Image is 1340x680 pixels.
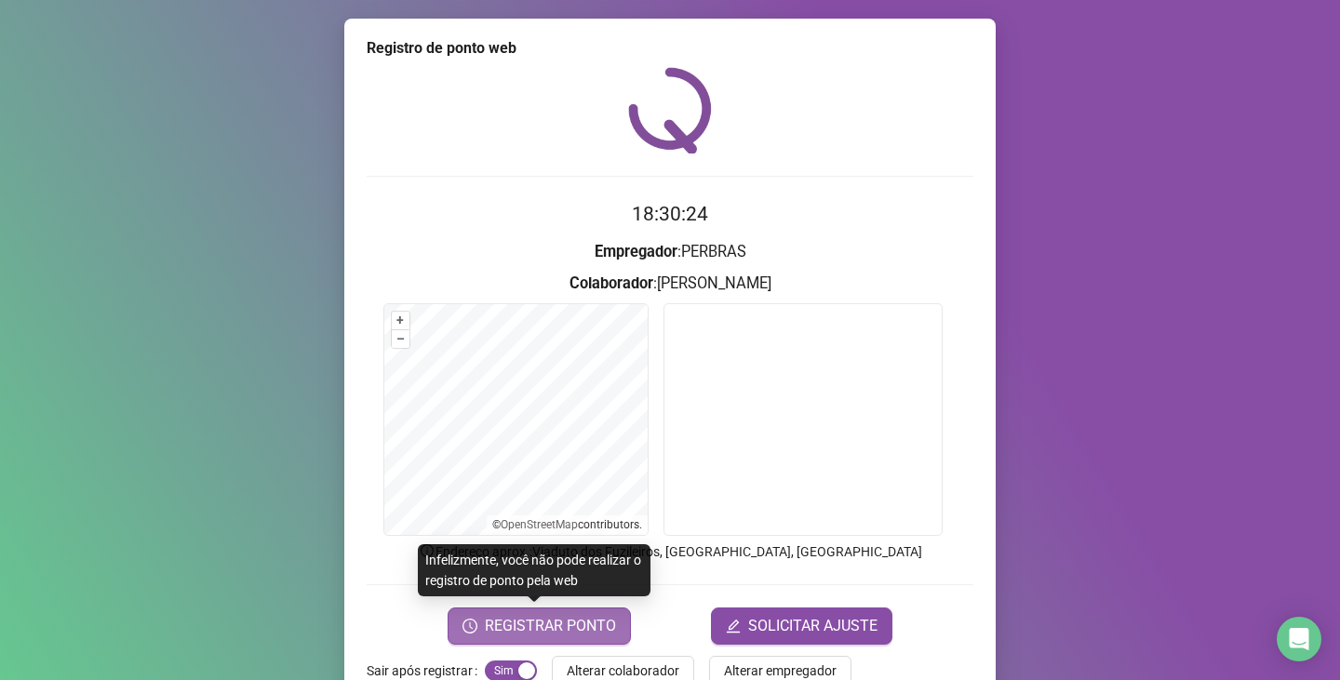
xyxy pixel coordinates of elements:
[748,615,878,637] span: SOLICITAR AJUSTE
[726,619,741,633] span: edit
[595,243,677,260] strong: Empregador
[1277,617,1321,661] div: Open Intercom Messenger
[392,312,409,329] button: +
[501,518,578,531] a: OpenStreetMap
[392,330,409,348] button: –
[418,544,650,596] div: Infelizmente, você não pode realizar o registro de ponto pela web
[711,607,892,645] button: editSOLICITAR AJUSTE
[419,542,435,559] span: info-circle
[462,619,477,633] span: clock-circle
[367,240,973,264] h3: : PERBRAS
[448,607,631,645] button: REGISTRAR PONTO
[367,272,973,296] h3: : [PERSON_NAME]
[485,615,616,637] span: REGISTRAR PONTO
[367,37,973,60] div: Registro de ponto web
[367,541,973,562] p: Endereço aprox. : Viaduto dos Fuzileiros, [GEOGRAPHIC_DATA], [GEOGRAPHIC_DATA]
[628,67,712,153] img: QRPoint
[569,274,653,292] strong: Colaborador
[492,518,642,531] li: © contributors.
[632,203,708,225] time: 18:30:24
